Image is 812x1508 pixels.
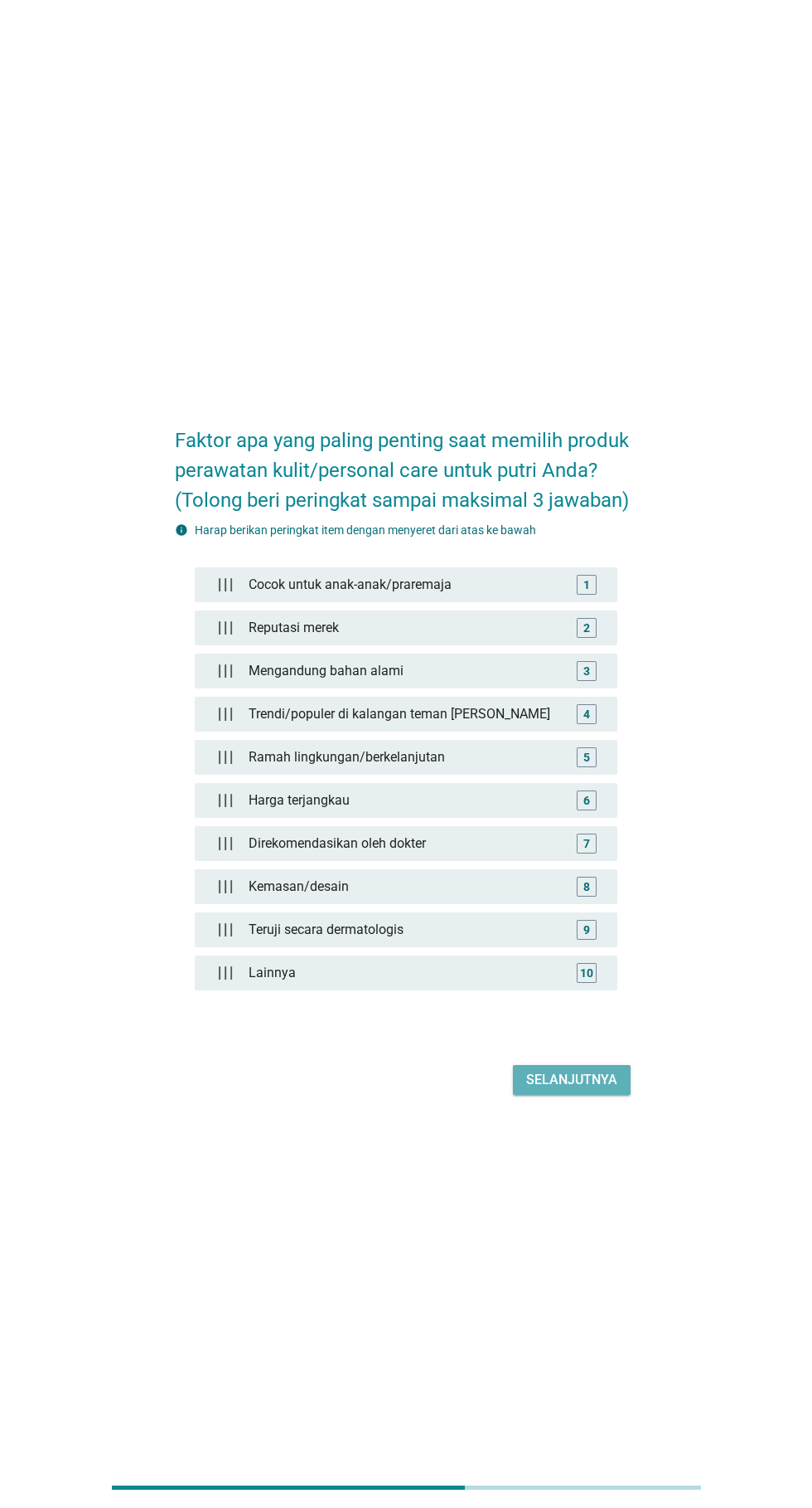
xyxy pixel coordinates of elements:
img: drag_handle.d409663.png [218,922,233,937]
div: Mengandung bahan alami [242,654,570,688]
div: 3 [583,662,590,679]
div: 4 [583,705,590,722]
div: Cocok untuk anak-anak/praremaja [242,568,570,601]
img: drag_handle.d409663.png [218,836,233,851]
h2: Faktor apa yang paling penting saat memilih produk perawatan kulit/personal care untuk putri Anda... [175,409,636,515]
div: Kemasan/desain [242,870,570,903]
div: 7 [583,834,590,852]
button: Selanjutnya [513,1065,631,1095]
div: Reputasi merek [242,611,570,645]
div: Lainnya [242,956,570,990]
div: Direkomendasikan oleh dokter [242,827,570,860]
img: drag_handle.d409663.png [218,879,233,894]
div: 10 [580,964,593,981]
img: drag_handle.d409663.png [218,707,233,722]
img: drag_handle.d409663.png [218,577,233,592]
label: Harap berikan peringkat item dengan menyeret dari atas ke bawah [195,523,536,537]
img: drag_handle.d409663.png [218,966,233,980]
div: 9 [583,921,590,938]
div: Ramah lingkungan/berkelanjutan [242,741,570,774]
img: drag_handle.d409663.png [218,664,233,679]
div: 2 [583,619,590,636]
img: drag_handle.d409663.png [218,793,233,808]
img: drag_handle.d409663.png [218,750,233,765]
div: Teruji secara dermatologis [242,913,570,946]
div: 5 [583,748,590,766]
div: Selanjutnya [526,1070,617,1090]
div: 8 [583,878,590,895]
img: drag_handle.d409663.png [218,620,233,635]
div: 1 [583,576,590,593]
div: Trendi/populer di kalangan teman [PERSON_NAME] [242,698,570,731]
div: 6 [583,791,590,809]
div: Harga terjangkau [242,784,570,817]
i: info [175,523,188,537]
